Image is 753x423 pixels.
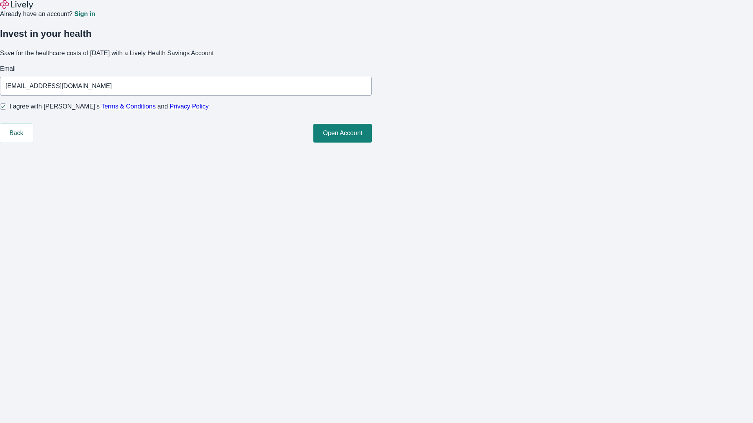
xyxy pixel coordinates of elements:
button: Open Account [313,124,372,143]
a: Terms & Conditions [101,103,156,110]
a: Sign in [74,11,95,17]
a: Privacy Policy [170,103,209,110]
span: I agree with [PERSON_NAME]’s and [9,102,209,111]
